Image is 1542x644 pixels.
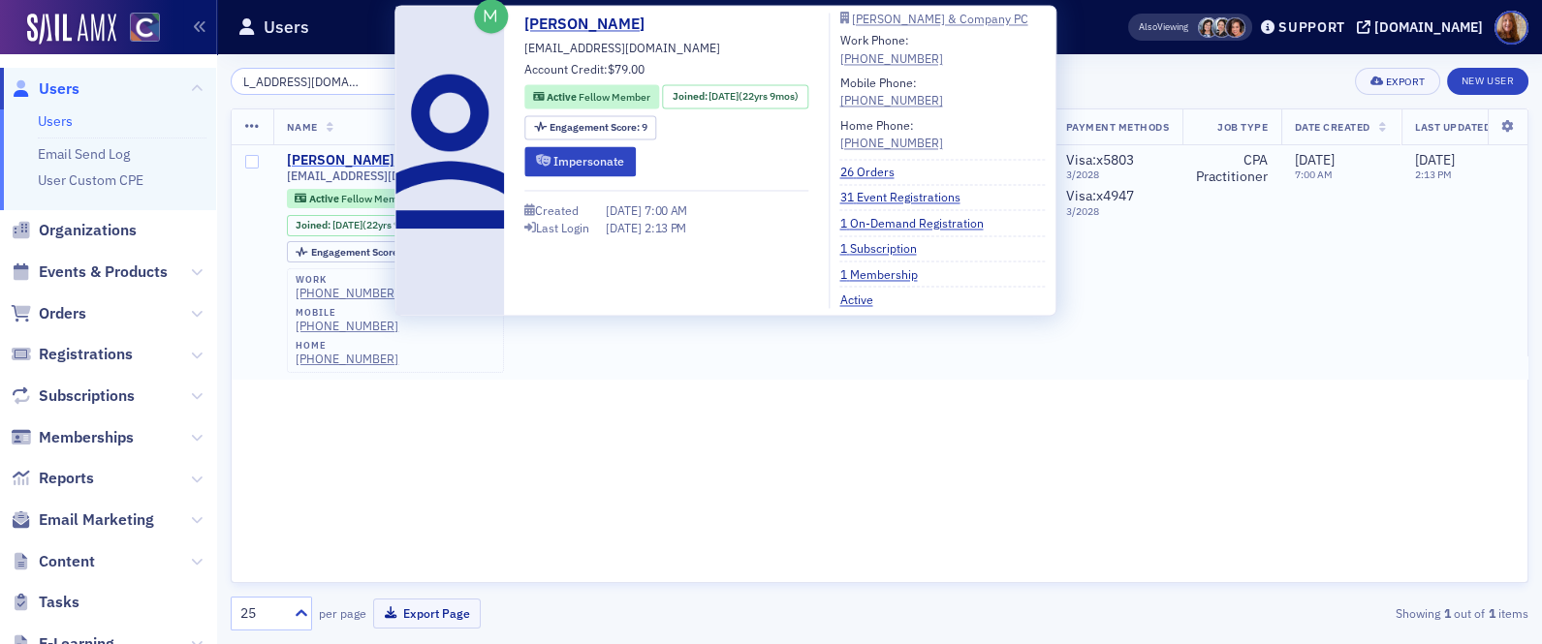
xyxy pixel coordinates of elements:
a: Organizations [11,220,137,241]
div: Support [1278,18,1345,36]
span: Engagement Score : [550,121,642,135]
span: Fellow Member [341,192,413,205]
div: Joined: 2002-10-31 00:00:00 [663,85,808,109]
div: Joined: 2002-10-31 00:00:00 [287,215,432,236]
span: [DATE] [606,202,645,218]
div: Engagement Score: 9 [524,116,656,140]
div: (22yrs 9mos) [708,89,799,105]
a: 1 Membership [839,265,931,283]
div: Showing out of items [1110,604,1528,622]
div: 9 [550,123,647,133]
div: 9 [311,247,409,258]
div: Engagement Score: 9 [287,241,419,262]
span: 3 / 2028 [1066,169,1170,181]
a: User Custom CPE [38,171,143,189]
a: Subscriptions [11,385,135,407]
span: Viewing [1139,20,1188,34]
a: [PHONE_NUMBER] [296,319,398,333]
span: Active [547,90,579,104]
span: Pamela Galey-Coleman [1212,17,1232,38]
a: [PHONE_NUMBER] [839,49,942,67]
span: [DATE] [332,218,362,231]
span: Active [309,192,341,205]
a: [PERSON_NAME] [524,13,659,36]
h1: Users [264,15,309,39]
a: 26 Orders [839,163,908,180]
span: Payment Methods [1066,120,1170,134]
a: Users [11,78,79,100]
span: [DATE] [1415,151,1455,169]
span: Reports [39,468,94,489]
span: Content [39,551,95,572]
span: Users [39,78,79,100]
a: 1 On-Demand Registration [839,214,996,231]
div: Work Phone: [839,32,942,68]
span: Last Updated [1415,120,1491,134]
a: Registrations [11,344,133,365]
span: 7:00 AM [645,202,687,218]
div: home [296,340,398,352]
span: 2:13 PM [645,221,686,236]
span: $79.00 [608,61,645,77]
a: Active [839,291,887,308]
span: Joined : [296,219,332,231]
label: per page [319,604,366,622]
span: Joined : [672,89,708,105]
a: SailAMX [27,14,116,45]
button: Impersonate [524,146,636,176]
span: Email Marketing [39,509,154,531]
div: Also [1139,20,1157,33]
button: Export Page [373,598,481,629]
a: Active Fellow Member [295,192,412,204]
span: [EMAIL_ADDRESS][DOMAIN_NAME] [287,169,483,183]
span: Katie Foo [1225,17,1245,38]
span: Profile [1495,11,1528,45]
a: [PHONE_NUMBER] [839,92,942,109]
div: [PERSON_NAME] & Company PC [852,14,1028,24]
img: SailAMX [130,13,160,43]
a: Active Fellow Member [533,89,650,105]
span: Organizations [39,220,137,241]
a: [PERSON_NAME] [287,152,394,169]
div: Account Credit: [524,60,645,81]
a: View Homepage [116,13,160,46]
div: (22yrs 9mos) [332,219,423,231]
input: Search… [231,68,416,95]
span: Name [287,120,318,134]
span: [EMAIL_ADDRESS][DOMAIN_NAME] [524,40,720,57]
a: Email Send Log [38,145,130,163]
a: [PHONE_NUMBER] [296,286,398,300]
span: [DATE] [1295,151,1335,169]
span: Tasks [39,592,79,613]
span: Date Created [1295,120,1370,134]
div: Active: Active: Fellow Member [287,189,422,208]
div: [PHONE_NUMBER] [839,135,942,152]
a: Users [38,112,73,130]
a: Email Marketing [11,509,154,531]
div: CPA Practitioner [1196,152,1268,186]
a: Orders [11,303,86,324]
span: Stacy Svendsen [1198,17,1218,38]
a: Memberships [11,427,134,448]
div: mobile [296,307,398,319]
span: Registrations [39,344,133,365]
a: [PHONE_NUMBER] [296,352,398,366]
span: Visa : x5803 [1066,151,1134,169]
a: Tasks [11,592,79,613]
div: Active: Active: Fellow Member [524,85,659,109]
div: Export [1386,77,1426,87]
a: Reports [11,468,94,489]
span: Subscriptions [39,385,135,407]
strong: 1 [1440,604,1454,622]
div: Mobile Phone: [839,74,942,109]
button: Export [1355,68,1439,95]
span: Orders [39,303,86,324]
span: Visa : x4947 [1066,187,1134,204]
button: [DOMAIN_NAME] [1357,20,1490,34]
a: 1 Subscription [839,240,930,258]
div: Last Login [536,223,589,233]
